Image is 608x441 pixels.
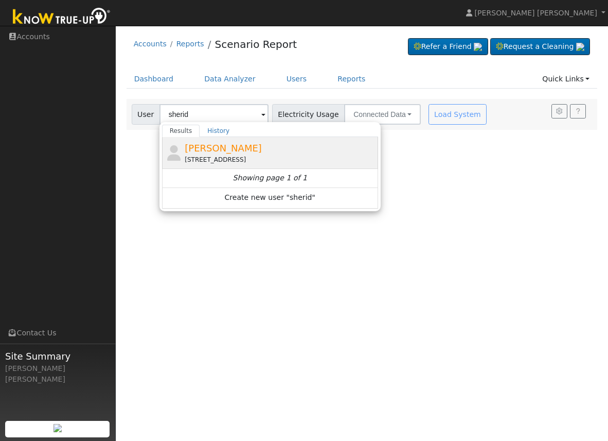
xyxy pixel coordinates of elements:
[8,6,116,29] img: Know True-Up
[474,43,482,51] img: retrieve
[344,104,421,125] button: Connected Data
[330,70,373,89] a: Reports
[408,38,488,56] a: Refer a Friend
[127,70,182,89] a: Dashboard
[233,173,307,183] i: Showing page 1 of 1
[53,424,62,432] img: retrieve
[272,104,345,125] span: Electricity Usage
[570,104,586,118] a: Help Link
[490,38,590,56] a: Request a Cleaning
[5,349,110,363] span: Site Summary
[214,38,297,50] a: Scenario Report
[196,70,263,89] a: Data Analyzer
[200,125,237,137] a: History
[132,104,160,125] span: User
[134,40,167,48] a: Accounts
[534,70,597,89] a: Quick Links
[224,192,315,204] span: Create new user "sherid"
[576,43,584,51] img: retrieve
[5,363,110,385] div: [PERSON_NAME] [PERSON_NAME]
[475,9,597,17] span: [PERSON_NAME] [PERSON_NAME]
[159,104,269,125] input: Select a User
[279,70,315,89] a: Users
[551,104,567,118] button: Settings
[176,40,204,48] a: Reports
[185,155,375,164] div: [STREET_ADDRESS]
[185,143,262,154] span: [PERSON_NAME]
[162,125,200,137] a: Results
